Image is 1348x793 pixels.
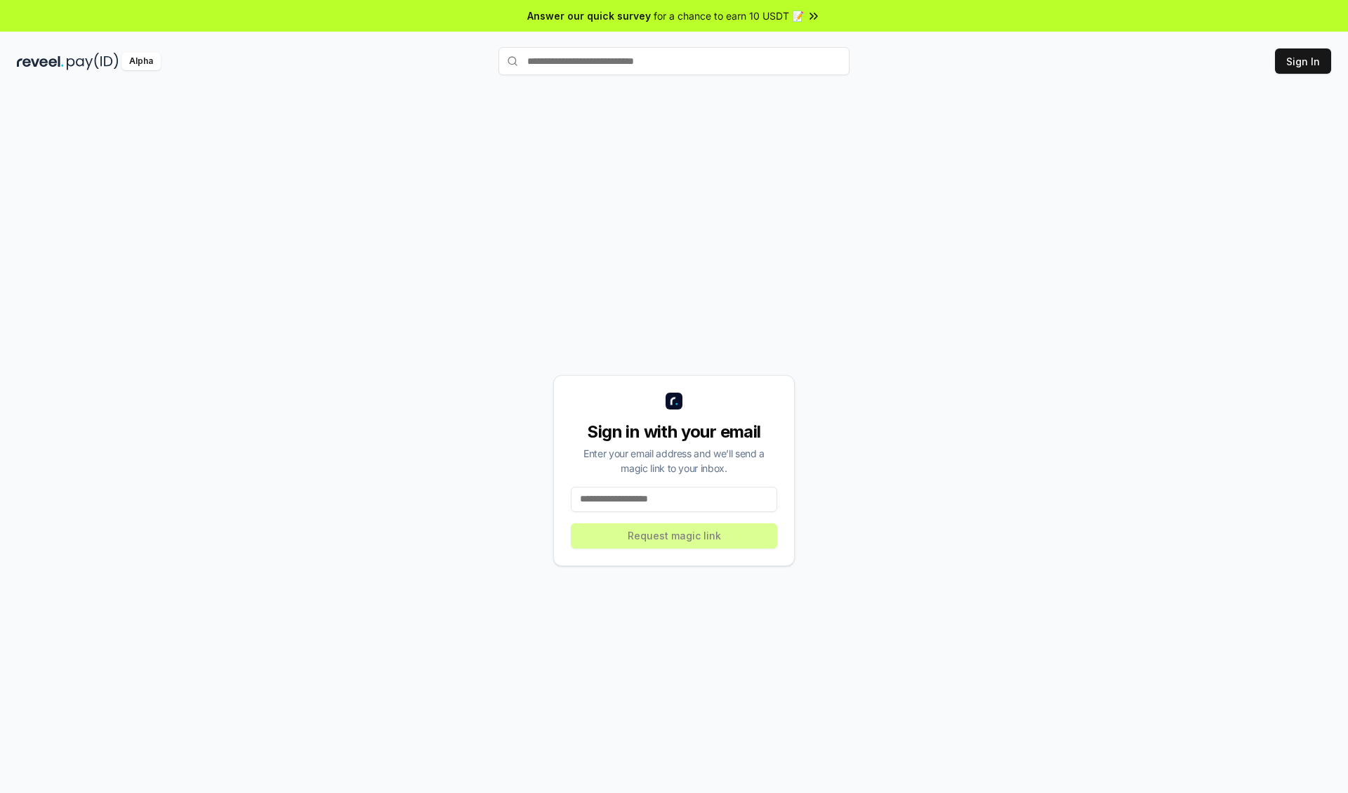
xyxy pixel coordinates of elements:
button: Sign In [1275,48,1331,74]
img: reveel_dark [17,53,64,70]
div: Alpha [121,53,161,70]
div: Enter your email address and we’ll send a magic link to your inbox. [571,446,777,476]
img: pay_id [67,53,119,70]
div: Sign in with your email [571,421,777,443]
span: for a chance to earn 10 USDT 📝 [654,8,804,23]
span: Answer our quick survey [527,8,651,23]
img: logo_small [666,393,682,409]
